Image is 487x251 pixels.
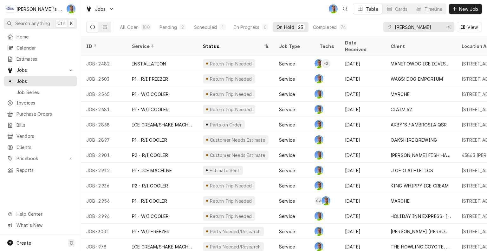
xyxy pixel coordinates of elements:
div: CLAIM 52 [391,106,412,113]
div: Estimate Sent [209,167,240,174]
div: GA [315,212,323,220]
div: Greg Austin's Avatar [321,196,330,205]
div: Greg Austin's Avatar [315,120,323,129]
div: [DATE] [340,224,386,239]
input: Keyword search [395,22,442,32]
div: Greg Austin's Avatar [315,151,323,159]
div: [DATE] [340,117,386,132]
div: CW [315,196,323,205]
div: JOB-2897 [81,132,127,147]
div: GA [315,90,323,98]
div: ID [86,43,120,50]
div: Service [279,213,295,220]
div: [DATE] [340,208,386,224]
span: C [70,240,73,246]
div: GA [321,196,330,205]
div: Client [391,43,450,50]
div: Parts Needed/Research [209,243,261,250]
span: Purchase Orders [16,111,74,117]
span: Ctrl [57,20,66,27]
div: Service [279,243,295,250]
div: Customer Needs Estimate [209,152,266,159]
div: Greg Austin's Avatar [329,4,338,13]
div: JOB-2868 [81,117,127,132]
a: Reports [4,165,77,175]
span: Estimates [16,56,74,62]
div: Clay's Refrigeration's Avatar [6,4,15,13]
div: THE HOWLING COYOTE, INC. [391,243,451,250]
div: Greg Austin's Avatar [315,135,323,144]
div: P1 - W/I FREEZER [132,228,170,235]
div: Service [279,228,295,235]
div: Greg Austin's Avatar [315,227,323,236]
div: Cameron Ward's Avatar [315,196,323,205]
span: Invoices [16,99,74,106]
div: JOB-2901 [81,147,127,163]
div: GA [315,166,323,175]
div: MARCHE [391,198,410,204]
button: Search anythingCtrlK [4,18,77,29]
div: Service [279,167,295,174]
div: P1 - W/I COOLER [132,213,169,220]
div: JOB-2936 [81,178,127,193]
div: Table [366,6,378,12]
div: KING WHIPPY ICE CREAM [391,182,449,189]
div: Service [279,106,295,113]
div: GA [315,59,323,68]
div: OAKSHIRE BREWING [391,137,437,143]
div: Return Trip Needed [209,60,253,67]
div: Service [279,76,295,82]
div: Greg Austin's Avatar [315,166,323,175]
div: Return Trip Needed [209,91,253,98]
button: Erase input [444,22,454,32]
div: Parts Needed/Research [209,228,261,235]
div: Service [279,121,295,128]
div: Return Trip Needed [209,198,253,204]
div: [DATE] [340,86,386,102]
div: GA [315,151,323,159]
div: WAGS! DOG EMPORIUM [391,76,443,82]
div: Cards [395,6,408,12]
div: [DATE] [340,132,386,147]
a: Home [4,31,77,42]
span: Clients [16,144,74,151]
a: Go to Pricebook [4,153,77,164]
div: JOB-2565 [81,86,127,102]
div: Customer Needs Estimate [209,137,266,143]
div: [DATE] [340,178,386,193]
span: Calendar [16,44,74,51]
a: Jobs [4,76,77,86]
a: Go to Help Center [4,209,77,219]
div: HOLIDAY INN EXPRESS- [GEOGRAPHIC_DATA] [391,213,451,220]
div: 23 [298,24,303,31]
div: [DATE] [340,56,386,71]
div: P2 - R/I COOLER [132,182,168,189]
div: [DATE] [340,193,386,208]
div: Return Trip Needed [209,106,253,113]
div: JOB-2912 [81,163,127,178]
span: View [466,24,479,31]
a: Bills [4,120,77,130]
div: 2 [181,24,185,31]
div: U OF O ATHLETICS [391,167,433,174]
div: Status [203,43,263,50]
div: GA [315,74,323,83]
div: JOB-3001 [81,224,127,239]
div: In Progress [234,24,259,31]
div: MANITOWOC ICE DIVISION [391,60,451,67]
a: Clients [4,142,77,153]
div: 100 [142,24,150,31]
div: P1 - W/I COOLER [132,91,169,98]
div: Service [279,152,295,159]
button: Open search [340,4,350,14]
div: Parts on Order [209,121,242,128]
div: [DATE] [340,147,386,163]
div: Service [132,43,192,50]
div: All Open [120,24,139,31]
a: Vendors [4,131,77,141]
div: GA [329,4,338,13]
div: GA [315,135,323,144]
div: Greg Austin's Avatar [315,59,323,68]
span: Home [16,33,74,40]
div: GA [67,4,75,13]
